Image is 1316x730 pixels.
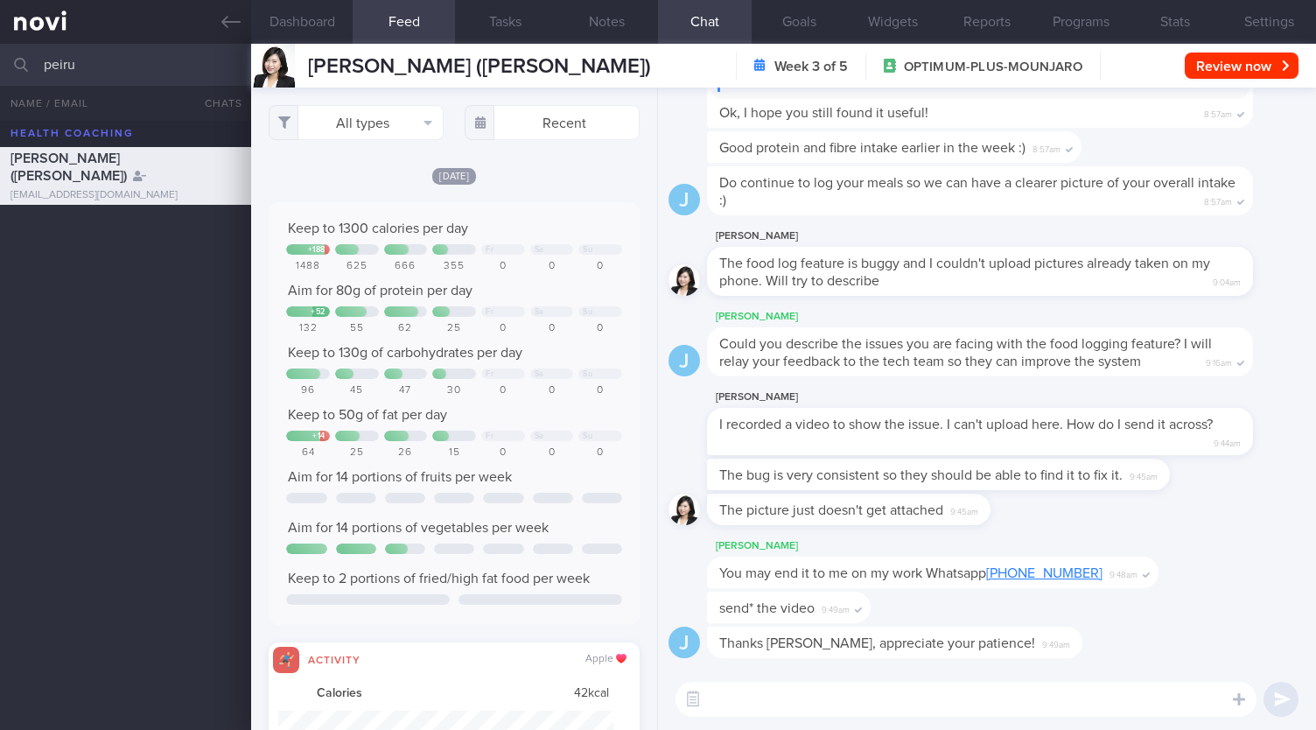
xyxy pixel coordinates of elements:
[286,322,330,335] div: 132
[950,502,978,518] span: 9:45am
[1185,53,1298,79] button: Review now
[432,322,476,335] div: 25
[904,59,1082,76] span: OPTIMUM-PLUS-MOUNJARO
[719,503,943,517] span: The picture just doesn't get attached
[530,260,574,273] div: 0
[668,345,700,377] div: J
[530,384,574,397] div: 0
[286,446,330,460] div: 64
[288,521,549,535] span: Aim for 14 portions of vegetables per week
[286,384,330,397] div: 96
[481,260,525,273] div: 0
[535,245,544,255] div: Sa
[486,369,493,379] div: Fr
[530,446,574,460] div: 0
[574,686,609,702] span: 42 kcal
[335,446,379,460] div: 25
[432,384,476,397] div: 30
[719,418,1213,432] span: I recorded a video to show the issue. I can't upload here. How do I send it across?
[486,432,493,441] div: Fr
[308,245,325,255] div: + 188
[719,601,815,615] span: send* the video
[1032,139,1060,156] span: 8:57am
[384,260,428,273] div: 666
[481,446,525,460] div: 0
[707,226,1305,247] div: [PERSON_NAME]
[578,446,622,460] div: 0
[578,322,622,335] div: 0
[1130,467,1158,483] span: 9:45am
[432,446,476,460] div: 15
[481,384,525,397] div: 0
[530,322,574,335] div: 0
[535,369,544,379] div: Sa
[585,653,626,666] div: Apple
[535,307,544,317] div: Sa
[1213,272,1241,289] span: 9:04am
[707,306,1305,327] div: [PERSON_NAME]
[719,106,928,120] span: Ok, I hope you still found it useful!
[269,105,444,140] button: All types
[578,260,622,273] div: 0
[583,432,592,441] div: Su
[1206,353,1232,369] span: 9:16am
[486,307,493,317] div: Fr
[1204,104,1232,121] span: 8:57am
[1042,635,1070,651] span: 9:49am
[288,221,468,235] span: Keep to 1300 calories per day
[707,387,1305,408] div: [PERSON_NAME]
[432,260,476,273] div: 355
[10,151,127,183] span: [PERSON_NAME] ([PERSON_NAME])
[986,566,1102,580] a: [PHONE_NUMBER]
[1109,565,1137,581] span: 9:48am
[583,369,592,379] div: Su
[312,432,325,441] div: + 14
[583,307,592,317] div: Su
[486,245,493,255] div: Fr
[181,86,251,121] button: Chats
[335,260,379,273] div: 625
[535,432,544,441] div: Sa
[719,141,1025,155] span: Good protein and fibre intake earlier in the week :)
[335,384,379,397] div: 45
[578,384,622,397] div: 0
[481,322,525,335] div: 0
[774,58,848,75] strong: Week 3 of 5
[335,322,379,335] div: 55
[286,260,330,273] div: 1488
[668,627,700,659] div: J
[317,686,362,702] strong: Calories
[707,536,1211,557] div: [PERSON_NAME]
[384,322,428,335] div: 62
[583,245,592,255] div: Su
[288,346,522,360] span: Keep to 130g of carbohydrates per day
[822,600,850,616] span: 9:49am
[288,572,590,586] span: Keep to 2 portions of fried/high fat food per week
[308,56,651,77] span: [PERSON_NAME] ([PERSON_NAME])
[719,256,1210,288] span: The food log feature is buggy and I couldn't upload pictures already taken on my phone. Will try ...
[719,636,1035,650] span: Thanks [PERSON_NAME], appreciate your patience!
[1214,433,1241,450] span: 9:44am
[311,307,325,317] div: + 52
[719,566,1102,580] span: You may end it to me on my work Whatsapp
[288,408,447,422] span: Keep to 50g of fat per day
[719,176,1235,207] span: Do continue to log your meals so we can have a clearer picture of your overall intake :)
[432,168,476,185] span: [DATE]
[288,284,472,298] span: Aim for 80g of protein per day
[288,470,512,484] span: Aim for 14 portions of fruits per week
[10,189,241,202] div: [EMAIL_ADDRESS][DOMAIN_NAME]
[1204,192,1232,208] span: 8:57am
[719,468,1123,482] span: The bug is very consistent so they should be able to find it to fix it.
[384,384,428,397] div: 47
[719,337,1212,369] span: Could you describe the issues you are facing with the food logging feature? I will relay your fee...
[668,184,700,216] div: J
[299,651,369,666] div: Activity
[384,446,428,460] div: 26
